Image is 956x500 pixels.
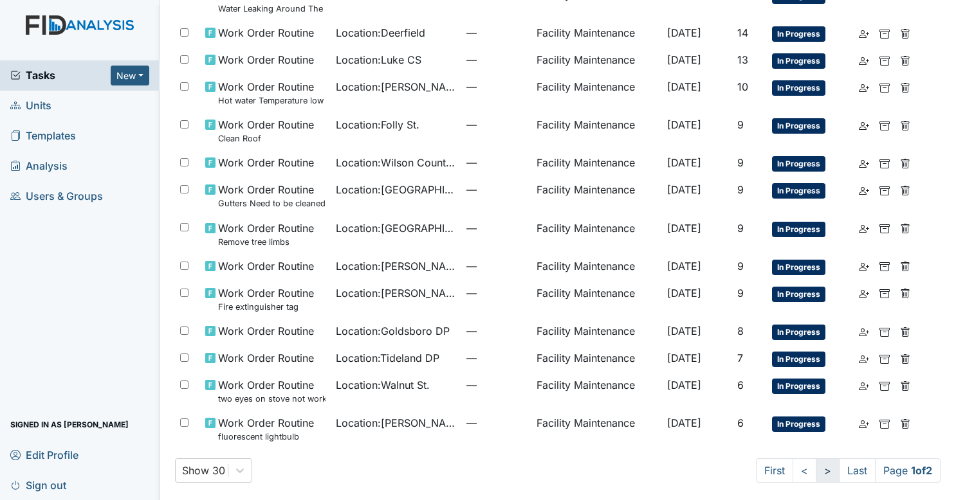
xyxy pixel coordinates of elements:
a: Archive [879,117,890,132]
span: Location : [PERSON_NAME] House [336,415,456,431]
button: New [111,66,149,85]
span: Location : Wilson County CS [336,155,456,170]
span: In Progress [772,287,825,302]
small: Remove tree limbs [218,236,314,248]
span: — [466,285,526,301]
td: Facility Maintenance [531,215,662,253]
span: Location : [PERSON_NAME] [336,79,456,94]
span: In Progress [772,379,825,394]
a: Archive [879,220,890,236]
a: Delete [900,285,910,301]
span: In Progress [772,352,825,367]
a: Archive [879,415,890,431]
span: In Progress [772,222,825,237]
span: — [466,182,526,197]
a: Delete [900,52,910,67]
a: Delete [900,415,910,431]
span: [DATE] [667,416,701,429]
td: Facility Maintenance [531,410,662,448]
span: [DATE] [667,80,701,93]
a: Archive [879,25,890,40]
span: Location : Luke CS [336,52,421,67]
div: Show 30 [182,463,225,478]
span: Location : [GEOGRAPHIC_DATA] [336,220,456,236]
a: Delete [900,220,910,236]
span: Work Order Routine [218,155,314,170]
a: Delete [900,79,910,94]
span: In Progress [772,416,825,432]
span: Units [10,96,51,116]
span: [DATE] [667,118,701,131]
span: 14 [737,26,748,39]
a: Delete [900,155,910,170]
a: < [793,458,816,483]
a: Archive [879,258,890,274]
a: Archive [879,285,890,301]
span: — [466,117,526,132]
span: In Progress [772,183,825,199]
span: [DATE] [667,183,701,196]
span: 6 [737,379,744,391]
span: Location : Goldsboro DP [336,323,450,339]
span: [DATE] [667,53,701,66]
span: [DATE] [667,156,701,169]
span: Sign out [10,475,66,495]
span: — [466,415,526,431]
span: 9 [737,183,744,196]
span: 6 [737,416,744,429]
small: Clean Roof [218,132,314,145]
span: — [466,79,526,94]
a: Tasks [10,67,111,83]
span: In Progress [772,26,825,42]
a: Archive [879,323,890,339]
span: Location : [GEOGRAPHIC_DATA] [336,182,456,197]
span: 9 [737,118,744,131]
span: Location : Deerfield [336,25,425,40]
span: [DATE] [667,379,701,391]
small: two eyes on stove not working [218,393,326,405]
a: Delete [900,117,910,132]
small: Fire extinguisher tag [218,301,314,313]
span: [DATE] [667,287,701,299]
span: Work Order Routine Fire extinguisher tag [218,285,314,313]
span: — [466,350,526,366]
span: Work Order Routine Hot water Temperature low [218,79,324,107]
span: Location : Tideland DP [336,350,439,366]
a: Archive [879,79,890,94]
a: Delete [900,258,910,274]
a: Archive [879,350,890,366]
a: Delete [900,377,910,393]
td: Facility Maintenance [531,20,662,47]
td: Facility Maintenance [531,47,662,74]
td: Facility Maintenance [531,74,662,112]
span: — [466,155,526,170]
span: 13 [737,53,748,66]
span: Work Order Routine Gutters Need to be cleaned out [218,182,326,210]
span: 7 [737,352,743,364]
span: Location : Folly St. [336,117,419,132]
span: — [466,258,526,274]
span: — [466,323,526,339]
a: Archive [879,155,890,170]
span: Page [875,458,941,483]
a: Delete [900,182,910,197]
span: [DATE] [667,352,701,364]
span: Work Order Routine [218,350,314,366]
span: [DATE] [667,325,701,337]
a: Delete [900,25,910,40]
span: In Progress [772,260,825,275]
a: First [756,458,793,483]
td: Facility Maintenance [531,177,662,215]
td: Facility Maintenance [531,280,662,318]
span: Signed in as [PERSON_NAME] [10,415,129,434]
strong: 1 of 2 [911,464,932,477]
span: 9 [737,222,744,235]
span: 9 [737,260,744,272]
span: 9 [737,287,744,299]
td: Facility Maintenance [531,318,662,345]
span: In Progress [772,325,825,340]
td: Facility Maintenance [531,345,662,372]
span: [DATE] [667,260,701,272]
a: > [816,458,840,483]
span: [DATE] [667,222,701,235]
